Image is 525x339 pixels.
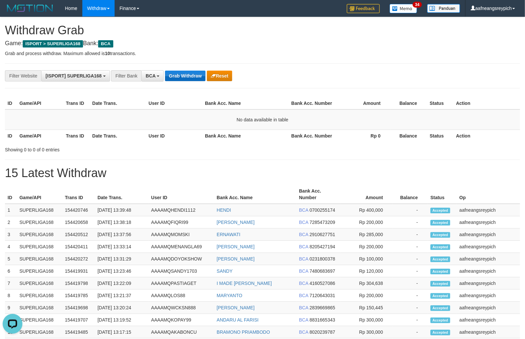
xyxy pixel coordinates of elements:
strong: 10 [105,51,110,56]
span: Copy 8020239787 to clipboard [310,329,335,335]
td: 154420512 [62,229,95,241]
th: Date Trans. [95,185,149,204]
span: Copy 8831665343 to clipboard [310,317,335,323]
td: - [393,229,428,241]
td: AAAAMQPASTIAGET [149,277,214,290]
span: Accepted [430,220,450,226]
td: [DATE] 13:39:48 [95,204,149,216]
button: Grab Withdraw [165,71,206,81]
td: Rp 285,000 [341,229,393,241]
h4: Game: Bank: [5,40,520,47]
th: Game/API [17,185,62,204]
td: aafneangsreypich [457,314,520,326]
th: Game/API [17,97,63,109]
td: [DATE] 13:21:37 [95,290,149,302]
td: Rp 200,000 [341,216,393,229]
td: 4 [5,241,17,253]
td: aafneangsreypich [457,229,520,241]
th: Status [427,97,454,109]
th: Status [427,130,454,142]
th: Balance [391,97,427,109]
button: [ISPORT] SUPERLIGA168 [41,70,110,81]
th: Date Trans. [90,130,146,142]
td: Rp 100,000 [341,253,393,265]
a: SANDY [217,268,233,274]
td: [DATE] 13:23:46 [95,265,149,277]
td: Rp 150,445 [341,302,393,314]
span: Accepted [430,318,450,323]
span: [ISPORT] SUPERLIGA168 [45,73,101,78]
div: Filter Bank [111,70,141,81]
td: aafneangsreypich [457,204,520,216]
td: [DATE] 13:20:24 [95,302,149,314]
span: Copy 2839669865 to clipboard [310,305,335,310]
td: 1 [5,204,17,216]
p: Grab and process withdraw. Maximum allowed is transactions. [5,50,520,57]
td: aafneangsreypich [457,241,520,253]
td: 154419707 [62,314,95,326]
td: Rp 200,000 [341,241,393,253]
th: Bank Acc. Name [214,185,296,204]
td: Rp 120,000 [341,265,393,277]
td: [DATE] 13:33:14 [95,241,149,253]
span: BCA [299,329,308,335]
td: aafneangsreypich [457,265,520,277]
h1: Withdraw Grab [5,24,520,37]
td: 3 [5,229,17,241]
a: [PERSON_NAME] [217,220,255,225]
span: BCA [299,244,308,249]
h1: 15 Latest Withdraw [5,167,520,180]
a: [PERSON_NAME] [217,244,255,249]
a: HENDI [217,207,231,213]
td: - [393,314,428,326]
span: BCA [299,281,308,286]
span: Copy 4160527086 to clipboard [310,281,335,286]
a: ANDARU AL FARISI [217,317,259,323]
td: 2 [5,216,17,229]
td: Rp 400,000 [341,204,393,216]
th: Bank Acc. Number [289,130,335,142]
span: Accepted [430,330,450,335]
th: Action [454,130,520,142]
td: Rp 304,638 [341,277,393,290]
span: 34 [413,2,422,8]
th: User ID [146,97,202,109]
td: - [393,216,428,229]
span: Copy 0700255174 to clipboard [310,207,335,213]
td: No data available in table [5,109,520,130]
td: 154420746 [62,204,95,216]
td: [DATE] 13:37:56 [95,229,149,241]
td: SUPERLIGA168 [17,229,62,241]
span: ISPORT > SUPERLIGA168 [23,40,83,47]
td: [DATE] 13:19:52 [95,314,149,326]
th: Bank Acc. Number [296,185,341,204]
td: AAAAMQLOS88 [149,290,214,302]
span: Accepted [430,244,450,250]
a: BRAMONO PRIAMBODO [217,329,270,335]
img: Button%20Memo.svg [390,4,417,13]
th: Bank Acc. Name [202,97,289,109]
div: Showing 0 to 0 of 0 entries [5,144,214,153]
th: Action [454,97,520,109]
td: aafneangsreypich [457,277,520,290]
th: Bank Acc. Name [202,130,289,142]
span: Accepted [430,293,450,299]
td: [DATE] 13:31:29 [95,253,149,265]
span: Accepted [430,269,450,274]
td: [DATE] 13:22:09 [95,277,149,290]
td: 9 [5,302,17,314]
span: BCA [299,207,308,213]
td: AAAAMQAKABONCU [149,326,214,338]
th: Balance [391,130,427,142]
th: Trans ID [63,97,90,109]
th: Trans ID [63,130,90,142]
span: BCA [299,268,308,274]
th: Amount [335,97,391,109]
span: Copy 7120643031 to clipboard [310,293,335,298]
td: SUPERLIGA168 [17,241,62,253]
td: 154419698 [62,302,95,314]
td: 154420411 [62,241,95,253]
a: [PERSON_NAME] [217,256,255,262]
button: BCA [141,70,164,81]
td: - [393,290,428,302]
